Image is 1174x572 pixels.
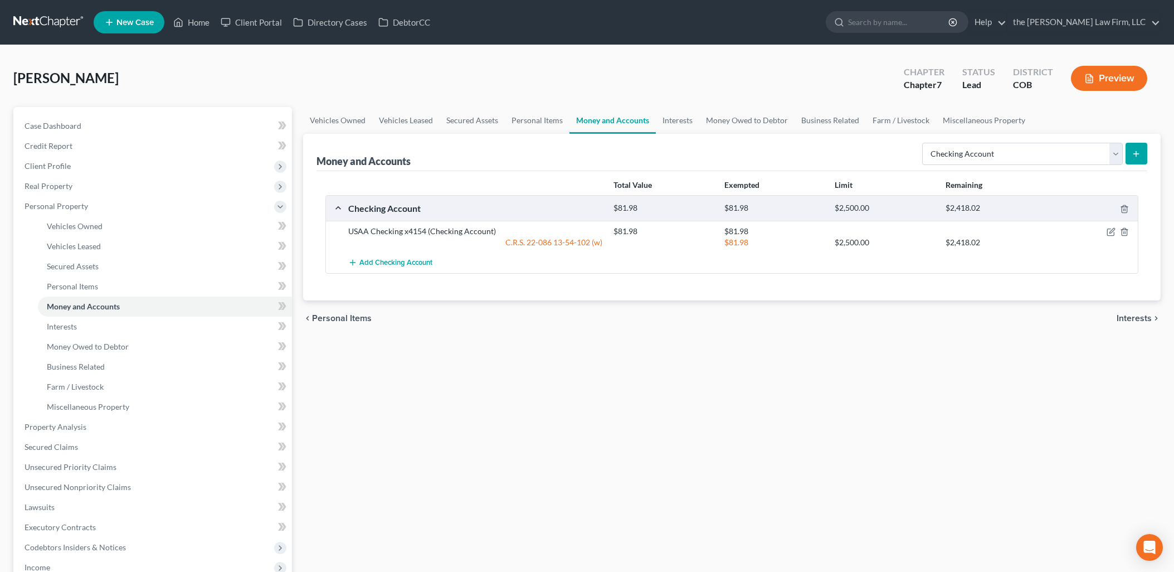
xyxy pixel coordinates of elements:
div: Lead [962,79,995,91]
a: Secured Assets [38,256,292,277]
div: $2,418.02 [940,237,1051,248]
span: Money Owed to Debtor [47,342,129,351]
span: Add Checking Account [359,259,432,268]
a: Case Dashboard [16,116,292,136]
span: Income [25,563,50,572]
a: Unsecured Nonpriority Claims [16,477,292,497]
div: $81.98 [719,226,830,237]
div: COB [1013,79,1053,91]
span: Secured Assets [47,261,99,271]
div: $2,500.00 [829,203,940,214]
a: Vehicles Leased [372,107,440,134]
a: Money and Accounts [569,107,656,134]
a: Secured Claims [16,437,292,457]
a: Vehicles Owned [38,216,292,236]
button: Interests chevron_right [1117,314,1161,323]
span: Unsecured Nonpriority Claims [25,482,131,492]
a: Vehicles Leased [38,236,292,256]
button: Add Checking Account [348,253,432,273]
span: Case Dashboard [25,121,81,130]
span: Farm / Livestock [47,382,104,391]
div: $81.98 [719,237,830,248]
div: Chapter [904,79,944,91]
a: Business Related [38,357,292,377]
div: $81.98 [719,203,830,214]
span: Vehicles Owned [47,221,103,231]
a: Farm / Livestock [38,377,292,397]
a: Interests [656,107,699,134]
span: Secured Claims [25,442,78,452]
div: Open Intercom Messenger [1136,534,1163,561]
span: Lawsuits [25,502,55,512]
strong: Total Value [613,180,652,190]
strong: Limit [835,180,853,190]
a: Personal Items [505,107,569,134]
i: chevron_right [1152,314,1161,323]
button: Preview [1071,66,1147,91]
a: Secured Assets [440,107,505,134]
strong: Remaining [946,180,982,190]
a: Help [969,12,1006,32]
input: Search by name... [848,12,950,32]
span: Executory Contracts [25,522,96,532]
a: Home [168,12,215,32]
div: District [1013,66,1053,79]
span: Client Profile [25,161,71,171]
a: Lawsuits [16,497,292,517]
span: Interests [1117,314,1152,323]
a: Interests [38,317,292,337]
a: Property Analysis [16,417,292,437]
span: Credit Report [25,141,72,151]
a: DebtorCC [373,12,436,32]
span: Unsecured Priority Claims [25,462,116,472]
button: chevron_left Personal Items [303,314,372,323]
div: Chapter [904,66,944,79]
a: the [PERSON_NAME] Law Firm, LLC [1007,12,1160,32]
i: chevron_left [303,314,312,323]
a: Executory Contracts [16,517,292,537]
a: Directory Cases [288,12,373,32]
span: [PERSON_NAME] [13,70,119,86]
a: Credit Report [16,136,292,156]
a: Unsecured Priority Claims [16,457,292,477]
span: Personal Items [312,314,372,323]
span: Money and Accounts [47,302,120,311]
span: Real Property [25,181,72,191]
a: Miscellaneous Property [936,107,1032,134]
div: $81.98 [608,203,719,214]
span: Interests [47,322,77,331]
span: Personal Property [25,201,88,211]
a: Farm / Livestock [866,107,936,134]
a: Personal Items [38,277,292,297]
span: 7 [937,79,942,90]
a: Money and Accounts [38,297,292,317]
strong: Exempted [724,180,759,190]
div: C.R.S. 22-086 13-54-102 (w) [343,237,608,248]
a: Money Owed to Debtor [699,107,795,134]
a: Money Owed to Debtor [38,337,292,357]
a: Client Portal [215,12,288,32]
a: Miscellaneous Property [38,397,292,417]
span: Vehicles Leased [47,241,101,251]
div: $2,500.00 [829,237,940,248]
span: Personal Items [47,282,98,291]
div: USAA Checking x4154 (Checking Account) [343,226,608,237]
a: Business Related [795,107,866,134]
span: Miscellaneous Property [47,402,129,411]
div: $81.98 [608,226,719,237]
span: Business Related [47,362,105,371]
a: Vehicles Owned [303,107,372,134]
div: Checking Account [343,202,608,214]
div: Status [962,66,995,79]
div: Money and Accounts [316,154,411,168]
span: Codebtors Insiders & Notices [25,542,126,552]
span: Property Analysis [25,422,86,432]
div: $2,418.02 [940,203,1051,214]
span: New Case [116,18,154,27]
